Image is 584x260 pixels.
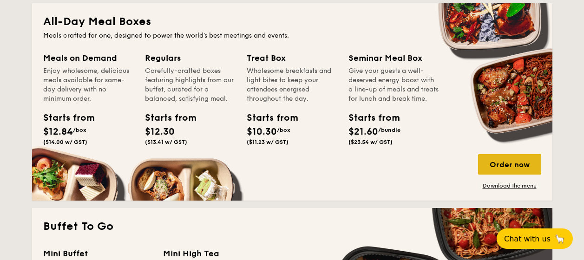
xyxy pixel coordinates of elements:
div: Starts from [247,111,289,125]
span: Chat with us [504,234,551,243]
div: Treat Box [247,52,337,65]
span: $12.30 [145,126,175,137]
div: Mini High Tea [163,247,272,260]
div: Meals on Demand [43,52,134,65]
a: Download the menu [478,182,541,189]
div: Carefully-crafted boxes featuring highlights from our buffet, curated for a balanced, satisfying ... [145,66,236,104]
span: ($23.54 w/ GST) [348,139,393,145]
span: $12.84 [43,126,73,137]
span: ($11.23 w/ GST) [247,139,289,145]
div: Enjoy wholesome, delicious meals available for same-day delivery with no minimum order. [43,66,134,104]
div: Starts from [348,111,390,125]
span: $21.60 [348,126,378,137]
button: Chat with us🦙 [497,228,573,249]
div: Mini Buffet [43,247,152,260]
div: Wholesome breakfasts and light bites to keep your attendees energised throughout the day. [247,66,337,104]
div: Regulars [145,52,236,65]
div: Starts from [145,111,187,125]
div: Give your guests a well-deserved energy boost with a line-up of meals and treats for lunch and br... [348,66,439,104]
span: /box [73,127,86,133]
span: 🦙 [554,234,565,244]
span: $10.30 [247,126,277,137]
div: Meals crafted for one, designed to power the world's best meetings and events. [43,31,541,40]
h2: All-Day Meal Boxes [43,14,541,29]
span: /box [277,127,290,133]
span: ($13.41 w/ GST) [145,139,187,145]
div: Starts from [43,111,85,125]
div: Seminar Meal Box [348,52,439,65]
div: Order now [478,154,541,175]
span: /bundle [378,127,400,133]
span: ($14.00 w/ GST) [43,139,87,145]
h2: Buffet To Go [43,219,541,234]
